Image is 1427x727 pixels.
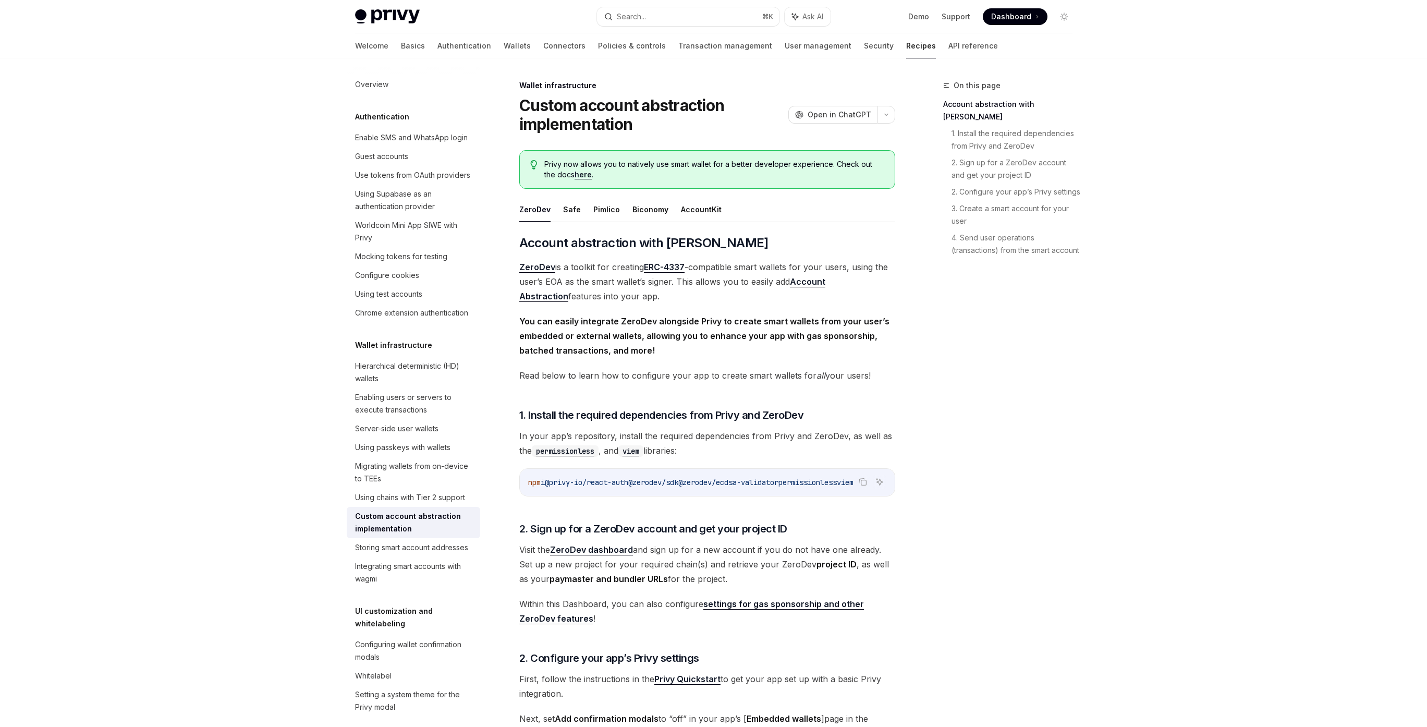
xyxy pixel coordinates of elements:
[519,260,895,304] span: is a toolkit for creating -compatible smart wallets for your users, using the user’s EOA as the s...
[873,475,886,489] button: Ask AI
[347,304,480,322] a: Chrome extension authentication
[347,128,480,147] a: Enable SMS and WhatsApp login
[437,33,491,58] a: Authentication
[355,78,388,91] div: Overview
[347,557,480,588] a: Integrating smart accounts with wagmi
[519,672,895,701] span: First, follow the instructions in the to get your app set up with a basic Privy integration.
[598,33,666,58] a: Policies & controls
[778,478,837,487] span: permissionless
[355,460,474,485] div: Migrating wallets from on-device to TEEs
[355,670,392,682] div: Whitelabel
[983,8,1047,25] a: Dashboard
[544,159,884,180] span: Privy now allows you to natively use smart wallet for a better developer experience. Check out th...
[563,197,581,222] button: Safe
[347,185,480,216] a: Using Supabase as an authentication provider
[991,11,1031,22] span: Dashboard
[632,197,668,222] button: Biconomy
[856,475,870,489] button: Copy the contents from the code block
[528,478,541,487] span: npm
[519,80,895,91] div: Wallet infrastructure
[575,170,592,179] a: here
[954,79,1001,92] span: On this page
[597,7,779,26] button: Search...⌘K
[355,269,419,282] div: Configure cookies
[550,574,668,584] strong: paymaster and bundler URLs
[347,388,480,419] a: Enabling users or servers to execute transactions
[678,478,778,487] span: @zerodev/ecdsa-validator
[628,478,678,487] span: @zerodev/sdk
[355,510,474,535] div: Custom account abstraction implementation
[519,542,895,586] span: Visit the and sign up for a new account if you do not have one already. Set up a new project for ...
[802,11,823,22] span: Ask AI
[808,110,871,120] span: Open in ChatGPT
[618,445,643,457] code: viem
[355,391,474,416] div: Enabling users or servers to execute transactions
[347,538,480,557] a: Storing smart account addresses
[593,197,620,222] button: Pimlico
[519,522,787,536] span: 2. Sign up for a ZeroDev account and get your project ID
[644,262,685,273] a: ERC-4337
[347,685,480,717] a: Setting a system theme for the Privy modal
[864,33,894,58] a: Security
[788,106,877,124] button: Open in ChatGPT
[908,11,929,22] a: Demo
[355,131,468,144] div: Enable SMS and WhatsApp login
[762,13,773,21] span: ⌘ K
[347,635,480,667] a: Configuring wallet confirmation modals
[906,33,936,58] a: Recipes
[816,370,825,381] em: all
[550,544,633,555] a: ZeroDev dashboard
[347,438,480,457] a: Using passkeys with wallets
[530,160,538,169] svg: Tip
[355,422,438,435] div: Server-side user wallets
[347,147,480,166] a: Guest accounts
[355,33,388,58] a: Welcome
[541,478,545,487] span: i
[519,408,804,422] span: 1. Install the required dependencies from Privy and ZeroDev
[952,154,1081,184] a: 2. Sign up for a ZeroDev account and get your project ID
[519,262,555,273] a: ZeroDev
[355,560,474,585] div: Integrating smart accounts with wagmi
[504,33,531,58] a: Wallets
[747,713,821,724] strong: Embedded wallets
[355,250,447,263] div: Mocking tokens for testing
[347,216,480,247] a: Worldcoin Mini App SIWE with Privy
[532,445,599,456] a: permissionless
[355,605,480,630] h5: UI customization and whitelabeling
[519,651,699,665] span: 2. Configure your app’s Privy settings
[948,33,998,58] a: API reference
[785,7,831,26] button: Ask AI
[816,559,857,570] strong: project ID
[347,507,480,538] a: Custom account abstraction implementation
[555,713,658,724] strong: Add confirmation modals
[678,33,772,58] a: Transaction management
[519,597,895,626] span: Within this Dashboard, you can also configure !
[519,429,895,458] span: In your app’s repository, install the required dependencies from Privy and ZeroDev, as well as th...
[355,638,474,663] div: Configuring wallet confirmation modals
[952,229,1081,259] a: 4. Send user operations (transactions) from the smart account
[347,247,480,266] a: Mocking tokens for testing
[347,357,480,388] a: Hierarchical deterministic (HD) wallets
[785,33,851,58] a: User management
[347,266,480,285] a: Configure cookies
[545,478,628,487] span: @privy-io/react-auth
[355,169,470,181] div: Use tokens from OAuth providers
[355,307,468,319] div: Chrome extension authentication
[355,288,422,300] div: Using test accounts
[654,674,721,685] a: Privy Quickstart
[355,9,420,24] img: light logo
[519,96,784,134] h1: Custom account abstraction implementation
[355,360,474,385] div: Hierarchical deterministic (HD) wallets
[519,235,769,251] span: Account abstraction with [PERSON_NAME]
[943,96,1081,125] a: Account abstraction with [PERSON_NAME]
[401,33,425,58] a: Basics
[942,11,970,22] a: Support
[617,10,646,23] div: Search...
[618,445,643,456] a: viem
[347,419,480,438] a: Server-side user wallets
[837,478,853,487] span: viem
[519,197,551,222] button: ZeroDev
[543,33,586,58] a: Connectors
[519,316,889,356] strong: You can easily integrate ZeroDev alongside Privy to create smart wallets from your user’s embedde...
